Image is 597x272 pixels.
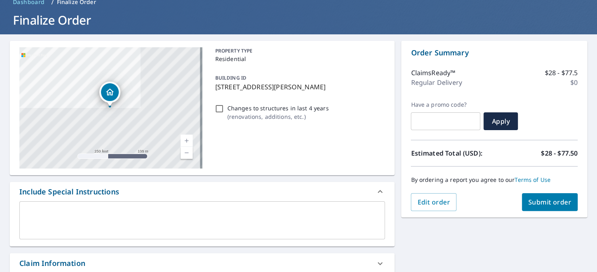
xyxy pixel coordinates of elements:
p: Changes to structures in last 4 years [227,104,329,112]
div: Claim Information [19,258,85,269]
div: Include Special Instructions [19,186,119,197]
div: Include Special Instructions [10,182,395,201]
span: Submit order [528,198,572,207]
p: $28 - $77.50 [541,148,578,158]
p: PROPERTY TYPE [215,47,382,55]
p: By ordering a report you agree to our [411,176,578,183]
p: Estimated Total (USD): [411,148,494,158]
p: ClaimsReady™ [411,68,455,78]
p: Regular Delivery [411,78,462,87]
button: Submit order [522,193,578,211]
span: Apply [490,117,511,126]
div: Dropped pin, building 1, Residential property, 2847 Dakin Ave Baton Rouge, LA 70820 [99,82,120,107]
p: $28 - $77.5 [544,68,578,78]
button: Edit order [411,193,456,211]
p: BUILDING ID [215,74,246,81]
a: Current Level 17, Zoom Out [181,147,193,159]
h1: Finalize Order [10,12,587,28]
span: Edit order [417,198,450,207]
a: Terms of Use [515,176,551,183]
label: Have a promo code? [411,101,480,108]
a: Current Level 17, Zoom In [181,135,193,147]
p: $0 [570,78,578,87]
p: Order Summary [411,47,578,58]
p: ( renovations, additions, etc. ) [227,112,329,121]
p: Residential [215,55,382,63]
button: Apply [483,112,518,130]
p: [STREET_ADDRESS][PERSON_NAME] [215,82,382,92]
